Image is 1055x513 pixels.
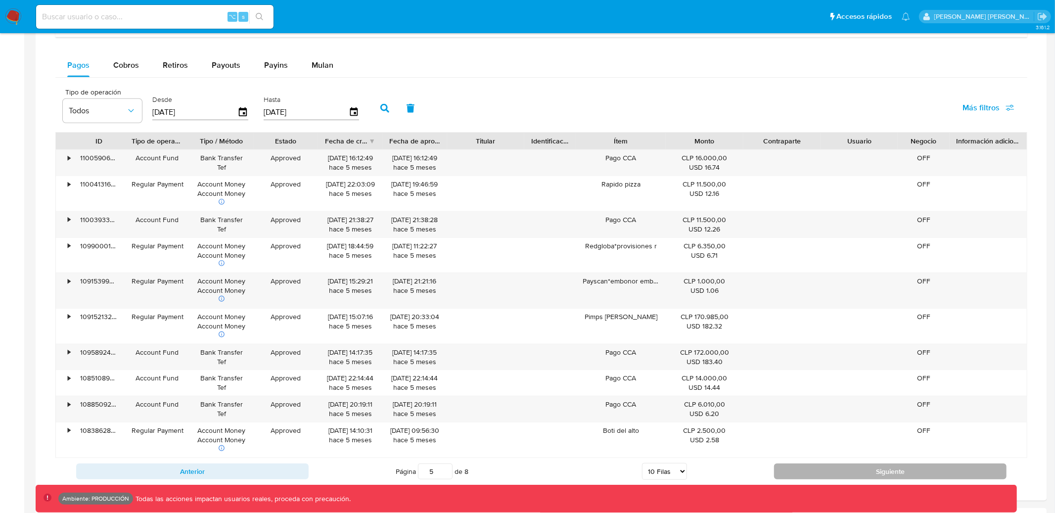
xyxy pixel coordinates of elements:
a: Notificaciones [902,12,910,21]
span: s [242,12,245,21]
input: Buscar usuario o caso... [36,10,274,23]
span: 3.161.2 [1036,23,1050,31]
p: mauro.ibarra@mercadolibre.com [934,12,1034,21]
p: Ambiente: PRODUCCIÓN [62,497,129,501]
a: Salir [1037,11,1048,22]
button: search-icon [249,10,270,24]
p: Todas las acciones impactan usuarios reales, proceda con precaución. [133,494,351,504]
span: Accesos rápidos [836,11,892,22]
span: ⌥ [229,12,236,21]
